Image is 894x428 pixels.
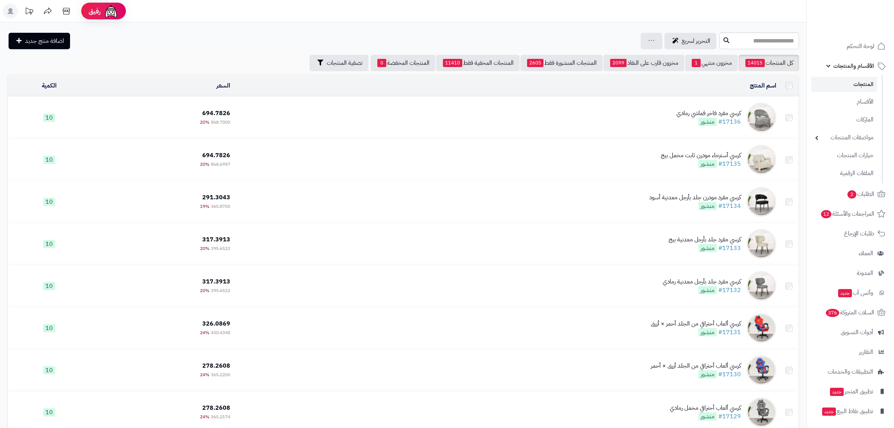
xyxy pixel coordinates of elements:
span: 395.6522 [211,287,230,294]
span: 20% [200,287,209,294]
a: مواصفات المنتجات [811,130,877,146]
img: كرسي ألعاب أحترافي من الجلد أحمر × أزرق [746,313,776,343]
span: 868.6957 [211,161,230,168]
div: كرسي مفرد جلد بأرجل معدنية بيج [669,235,741,244]
span: طلبات الإرجاع [844,228,874,239]
span: التقارير [859,347,873,357]
a: المنتجات المنشورة فقط2605 [520,55,603,71]
a: مخزون قارب على النفاذ2099 [603,55,684,71]
div: كرسي مفرد فاخر قماشي رمادي [676,109,741,118]
img: كرسي مفرد فاخر قماشي رمادي [746,103,776,133]
span: المدونة [857,268,873,278]
div: كرسي ألعاب أحترافي من الجلد أحمر × أزرق [651,320,741,328]
span: 365.2174 [211,413,230,420]
span: 10 [43,408,55,416]
a: التطبيقات والخدمات [811,363,890,381]
span: لوحة التحكم [847,41,874,51]
span: منشور [698,412,717,421]
span: 326.0869 [202,319,230,328]
span: تطبيق نقاط البيع [821,406,873,416]
span: 20% [200,119,209,126]
img: كرسي مفرد جلد بأرجل معدنية رمادي [746,271,776,301]
span: 14015 [745,59,765,67]
span: الطلبات [847,189,874,199]
a: اضافة منتج جديد [9,33,70,49]
span: منشور [698,160,717,168]
span: 20% [200,245,209,252]
a: مخزون منتهي1 [685,55,738,71]
span: منشور [698,118,717,126]
div: كرسي أسترخاء مودرن ثابت مخمل بيج [661,151,741,160]
span: تصفية المنتجات [327,58,362,67]
a: طلبات الإرجاع [811,225,890,242]
a: تحديثات المنصة [20,4,38,20]
img: كرسي مفرد جلد بأرجل معدنية بيج [746,229,776,259]
a: #17135 [718,159,741,168]
a: الأقسام [811,94,877,110]
span: منشور [698,202,717,210]
a: السلات المتروكة376 [811,304,890,321]
span: 10 [43,198,55,206]
span: 868.7000 [211,119,230,126]
span: جديد [830,388,844,396]
div: كرسي مفرد جلد بأرجل معدنية رمادي [663,278,741,286]
span: 2099 [610,59,627,67]
a: التحرير لسريع [665,33,716,49]
span: 278.2608 [202,361,230,370]
a: تطبيق المتجرجديد [811,383,890,400]
span: 10 [43,324,55,332]
img: logo-2.png [843,14,887,30]
div: كرسي ألعاب أحترافي من الجلد أزرق × أحمر [651,362,741,370]
div: كرسي ألعاب أحترافي مخمل رمادي [670,404,741,412]
div: كرسي مفرد مودرن جلد بأرجل معدنية أسود [649,193,741,202]
span: 12 [821,210,832,218]
a: #17136 [718,117,741,126]
img: كرسي ألعاب أحترافي من الجلد أزرق × أحمر [746,355,776,385]
a: الطلبات2 [811,185,890,203]
a: المدونة [811,264,890,282]
span: 24% [200,329,209,336]
a: المنتجات المخفية فقط11410 [436,55,520,71]
img: كرسي مفرد مودرن جلد بأرجل معدنية أسود [746,187,776,217]
a: اسم المنتج [750,81,776,90]
span: المراجعات والأسئلة [820,209,874,219]
span: التحرير لسريع [682,37,710,45]
span: 24% [200,371,209,378]
span: أدوات التسويق [841,327,873,337]
span: 19% [200,203,209,210]
a: التقارير [811,343,890,361]
span: 278.2608 [202,403,230,412]
span: رفيق [89,7,101,16]
a: وآتس آبجديد [811,284,890,302]
span: 365.2200 [211,371,230,378]
span: منشور [698,244,717,252]
a: الماركات [811,112,877,128]
img: كرسي ألعاب أحترافي مخمل رمادي [746,397,776,427]
span: منشور [698,286,717,294]
a: السعر [216,81,230,90]
img: كرسي أسترخاء مودرن ثابت مخمل بيج [746,145,776,175]
a: المنتجات [811,77,877,92]
span: جديد [822,408,836,416]
span: 10 [43,240,55,248]
a: كل المنتجات14015 [739,55,799,71]
span: 395.6522 [211,245,230,252]
span: 360.8700 [211,203,230,210]
span: 0 [377,59,386,67]
span: 317.3913 [202,235,230,244]
span: السلات المتروكة [825,307,874,318]
span: 10 [43,366,55,374]
span: منشور [698,328,717,336]
a: #17129 [718,412,741,421]
span: اضافة منتج جديد [25,37,64,45]
a: #17133 [718,244,741,253]
span: 694.7826 [202,109,230,118]
a: #17134 [718,202,741,210]
a: #17130 [718,370,741,379]
span: 1 [692,59,701,67]
span: 10 [43,114,55,122]
span: 694.7826 [202,151,230,160]
span: 317.3913 [202,277,230,286]
a: #17131 [718,328,741,337]
span: 430.4348 [211,329,230,336]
